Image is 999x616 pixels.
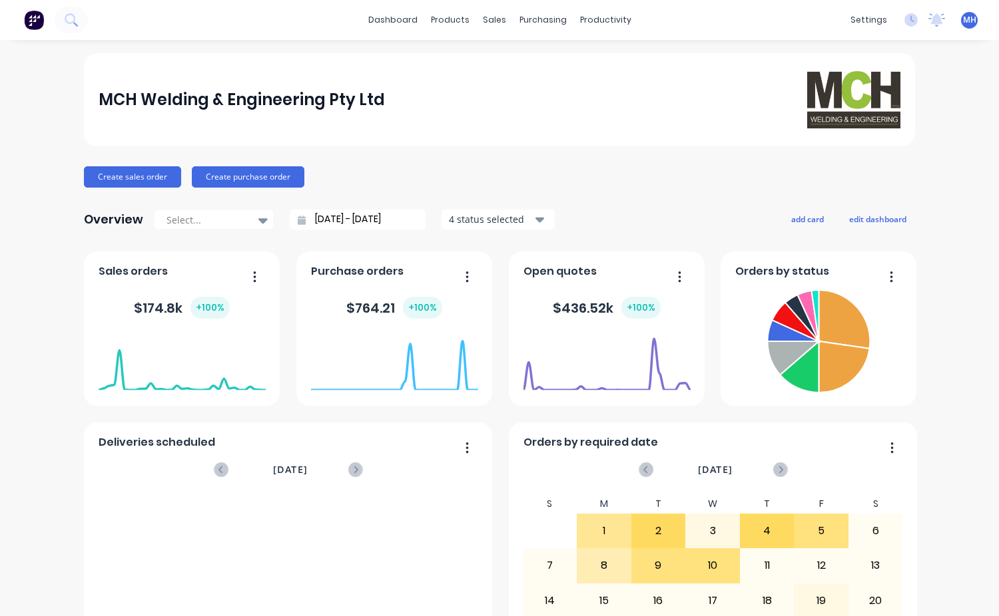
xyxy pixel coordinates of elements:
[807,71,900,128] img: MCH Welding & Engineering Pty Ltd
[840,210,915,228] button: edit dashboard
[523,549,577,582] div: 7
[192,166,304,188] button: Create purchase order
[741,549,794,582] div: 11
[794,494,848,514] div: F
[553,297,661,319] div: $ 436.52k
[849,549,902,582] div: 13
[685,494,740,514] div: W
[686,514,739,547] div: 3
[449,212,533,226] div: 4 status selected
[442,210,555,230] button: 4 status selected
[632,514,685,547] div: 2
[513,10,573,30] div: purchasing
[848,494,903,514] div: S
[99,434,215,450] span: Deliveries scheduled
[346,297,442,319] div: $ 764.21
[573,10,638,30] div: productivity
[403,297,442,319] div: + 100 %
[134,297,230,319] div: $ 174.8k
[631,494,686,514] div: T
[24,10,44,30] img: Factory
[577,514,631,547] div: 1
[795,549,848,582] div: 12
[621,297,661,319] div: + 100 %
[523,263,597,279] span: Open quotes
[99,86,385,113] div: MCH Welding & Engineering Pty Ltd
[783,210,832,228] button: add card
[311,263,404,279] span: Purchase orders
[740,494,795,514] div: T
[577,549,631,582] div: 8
[686,549,739,582] div: 10
[741,514,794,547] div: 4
[424,10,476,30] div: products
[698,462,733,477] span: [DATE]
[735,263,829,279] span: Orders by status
[84,166,181,188] button: Create sales order
[273,462,308,477] span: [DATE]
[476,10,513,30] div: sales
[523,494,577,514] div: S
[362,10,424,30] a: dashboard
[963,14,976,26] span: MH
[849,514,902,547] div: 6
[844,10,894,30] div: settings
[795,514,848,547] div: 5
[99,263,168,279] span: Sales orders
[632,549,685,582] div: 9
[84,206,143,233] div: Overview
[190,297,230,319] div: + 100 %
[577,494,631,514] div: M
